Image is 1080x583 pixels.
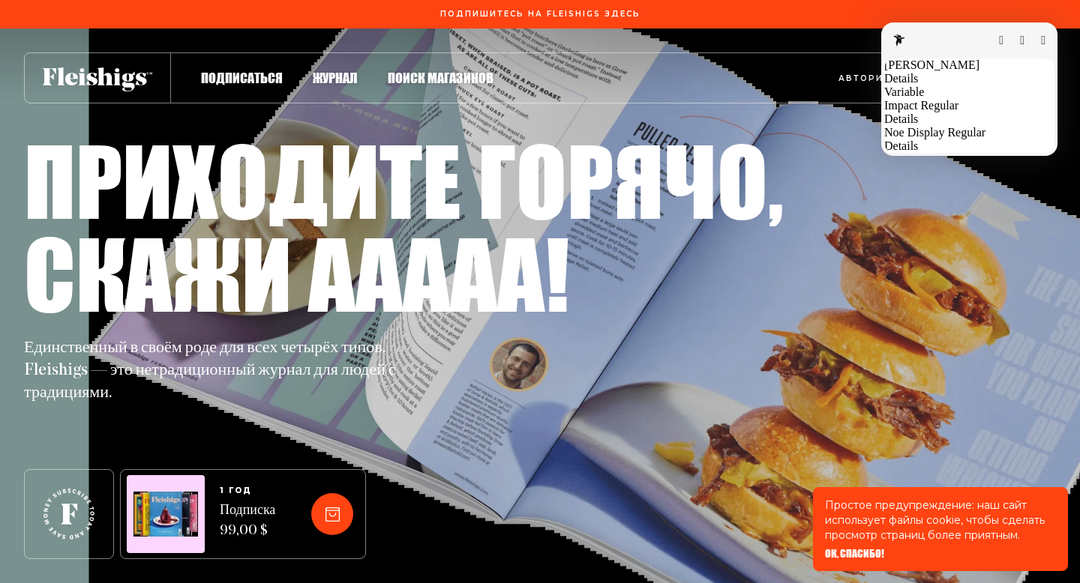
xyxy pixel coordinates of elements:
a: 1 ГОДПодписка 99,00 $ [220,486,275,542]
font: 99,00 $ [220,525,268,538]
a: Авторизоваться [838,70,969,85]
font: ОК, СПАСИБО! [825,546,884,561]
font: Журнал [313,67,358,88]
font: 1 ГОД [220,486,252,495]
font: Приходите горячо, [24,110,784,250]
font: Подпишитесь на Fleishigs здесь [440,9,640,19]
font: Авторизоваться [838,73,942,83]
font: Подписаться [201,67,283,88]
a: Подпишитесь на Fleishigs здесь [437,10,643,17]
font: Подписка [220,504,275,518]
font: Единственный в своём роде для всех четырёх типов. Fleishigs — это нетрадиционный журнал для людей... [24,339,396,402]
font: Скажи ааааа! [24,203,569,342]
font: Поиск магазинов [388,67,493,88]
font: Простое предупреждение: наш сайт использует файлы cookie, чтобы сделать просмотр страниц более пр... [825,498,1045,542]
button: ОК, СПАСИБО! [825,549,884,559]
